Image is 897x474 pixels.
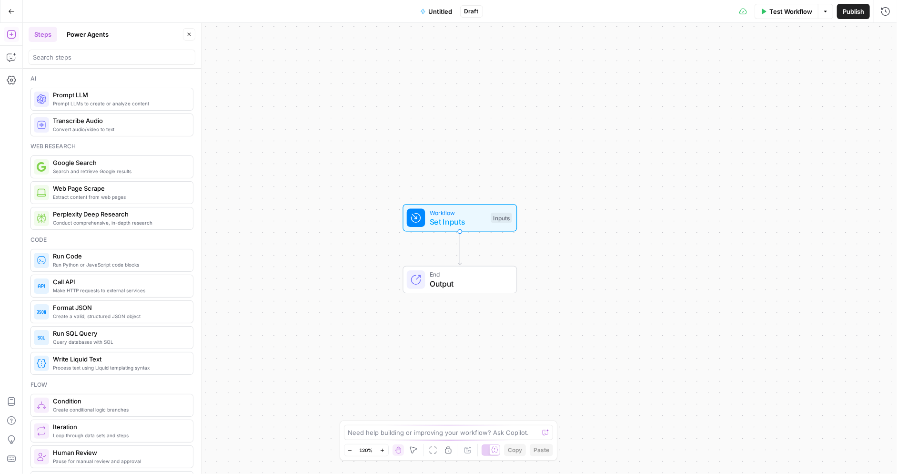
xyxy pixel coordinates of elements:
[53,116,185,125] span: Transcribe Audio
[530,444,553,456] button: Paste
[53,100,185,107] span: Prompt LLMs to create or analyze content
[53,432,185,439] span: Loop through data sets and steps
[53,287,185,294] span: Make HTTP requests to external services
[53,406,185,413] span: Create conditional logic branches
[30,142,193,151] div: Web research
[53,422,185,432] span: Iteration
[430,216,486,227] span: Set Inputs
[53,125,185,133] span: Convert audio/video to text
[53,219,185,227] span: Conduct comprehensive, in-depth research
[837,4,870,19] button: Publish
[53,277,185,287] span: Call API
[53,312,185,320] span: Create a valid, structured JSON object
[53,396,185,406] span: Condition
[53,184,185,193] span: Web Page Scrape
[53,193,185,201] span: Extract content from web pages
[53,354,185,364] span: Write Liquid Text
[755,4,818,19] button: Test Workflow
[53,209,185,219] span: Perplexity Deep Research
[53,90,185,100] span: Prompt LLM
[53,167,185,175] span: Search and retrieve Google results
[29,27,57,42] button: Steps
[30,381,193,389] div: Flow
[53,329,185,338] span: Run SQL Query
[769,7,812,16] span: Test Workflow
[33,52,191,62] input: Search steps
[30,236,193,244] div: Code
[30,74,193,83] div: Ai
[491,213,512,223] div: Inputs
[429,7,453,16] span: Untitled
[430,278,507,289] span: Output
[430,270,507,279] span: End
[53,261,185,268] span: Run Python or JavaScript code blocks
[360,446,373,454] span: 120%
[53,303,185,312] span: Format JSON
[53,457,185,465] span: Pause for manual review and approval
[53,158,185,167] span: Google Search
[464,7,479,16] span: Draft
[372,266,549,294] div: EndOutput
[53,338,185,346] span: Query databases with SQL
[508,446,522,454] span: Copy
[414,4,458,19] button: Untitled
[843,7,864,16] span: Publish
[534,446,549,454] span: Paste
[53,364,185,371] span: Process text using Liquid templating syntax
[430,208,486,217] span: Workflow
[458,231,462,265] g: Edge from start to end
[372,204,549,232] div: WorkflowSet InputsInputs
[504,444,526,456] button: Copy
[61,27,114,42] button: Power Agents
[53,251,185,261] span: Run Code
[53,448,185,457] span: Human Review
